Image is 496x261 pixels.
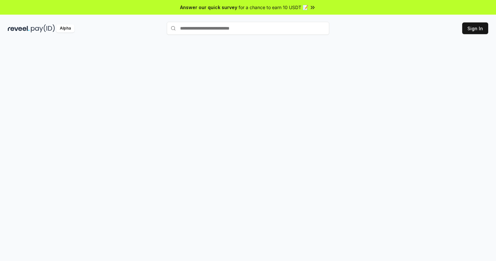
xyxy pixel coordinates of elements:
span: for a chance to earn 10 USDT 📝 [239,4,308,11]
button: Sign In [462,22,488,34]
span: Answer our quick survey [180,4,237,11]
div: Alpha [56,24,74,33]
img: pay_id [31,24,55,33]
img: reveel_dark [8,24,30,33]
